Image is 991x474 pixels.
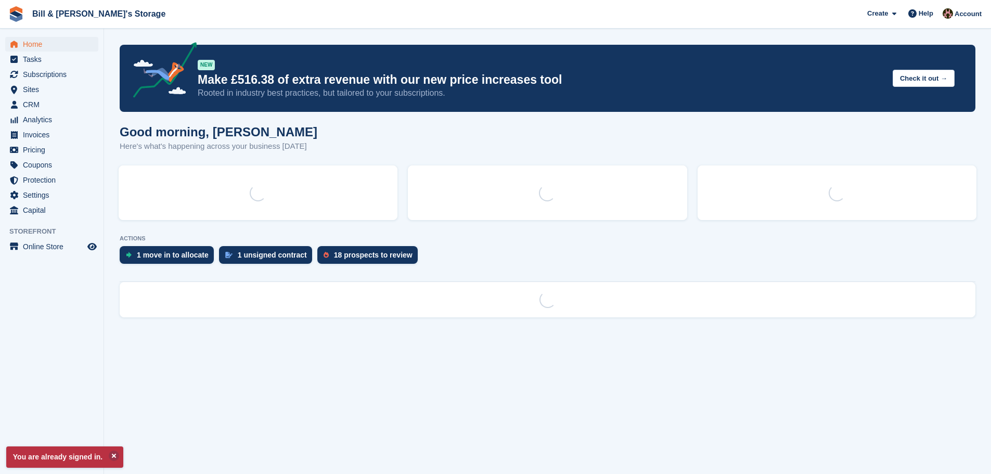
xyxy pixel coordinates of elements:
h1: Good morning, [PERSON_NAME] [120,125,317,139]
span: Analytics [23,112,85,127]
span: Pricing [23,143,85,157]
img: Jack Bottesch [943,8,953,19]
a: 1 unsigned contract [219,246,317,269]
div: 1 move in to allocate [137,251,209,259]
span: Storefront [9,226,104,237]
p: ACTIONS [120,235,975,242]
span: Coupons [23,158,85,172]
a: Bill & [PERSON_NAME]'s Storage [28,5,170,22]
img: prospect-51fa495bee0391a8d652442698ab0144808aea92771e9ea1ae160a38d050c398.svg [324,252,329,258]
a: 1 move in to allocate [120,246,219,269]
img: contract_signature_icon-13c848040528278c33f63329250d36e43548de30e8caae1d1a13099fd9432cc5.svg [225,252,233,258]
div: NEW [198,60,215,70]
a: menu [5,37,98,52]
a: menu [5,203,98,217]
span: Create [867,8,888,19]
span: CRM [23,97,85,112]
span: Help [919,8,933,19]
p: You are already signed in. [6,446,123,468]
a: menu [5,143,98,157]
a: menu [5,127,98,142]
span: Home [23,37,85,52]
span: Settings [23,188,85,202]
p: Rooted in industry best practices, but tailored to your subscriptions. [198,87,884,99]
a: menu [5,67,98,82]
a: menu [5,188,98,202]
span: Online Store [23,239,85,254]
span: Sites [23,82,85,97]
span: Subscriptions [23,67,85,82]
span: Account [955,9,982,19]
button: Check it out → [893,70,955,87]
div: 1 unsigned contract [238,251,307,259]
img: move_ins_to_allocate_icon-fdf77a2bb77ea45bf5b3d319d69a93e2d87916cf1d5bf7949dd705db3b84f3ca.svg [126,252,132,258]
span: Invoices [23,127,85,142]
span: Capital [23,203,85,217]
a: menu [5,112,98,127]
div: 18 prospects to review [334,251,413,259]
a: menu [5,158,98,172]
img: stora-icon-8386f47178a22dfd0bd8f6a31ec36ba5ce8667c1dd55bd0f319d3a0aa187defe.svg [8,6,24,22]
p: Make £516.38 of extra revenue with our new price increases tool [198,72,884,87]
a: menu [5,97,98,112]
a: Preview store [86,240,98,253]
span: Tasks [23,52,85,67]
a: menu [5,52,98,67]
img: price-adjustments-announcement-icon-8257ccfd72463d97f412b2fc003d46551f7dbcb40ab6d574587a9cd5c0d94... [124,42,197,101]
p: Here's what's happening across your business [DATE] [120,140,317,152]
a: menu [5,239,98,254]
a: menu [5,82,98,97]
a: menu [5,173,98,187]
span: Protection [23,173,85,187]
a: 18 prospects to review [317,246,423,269]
